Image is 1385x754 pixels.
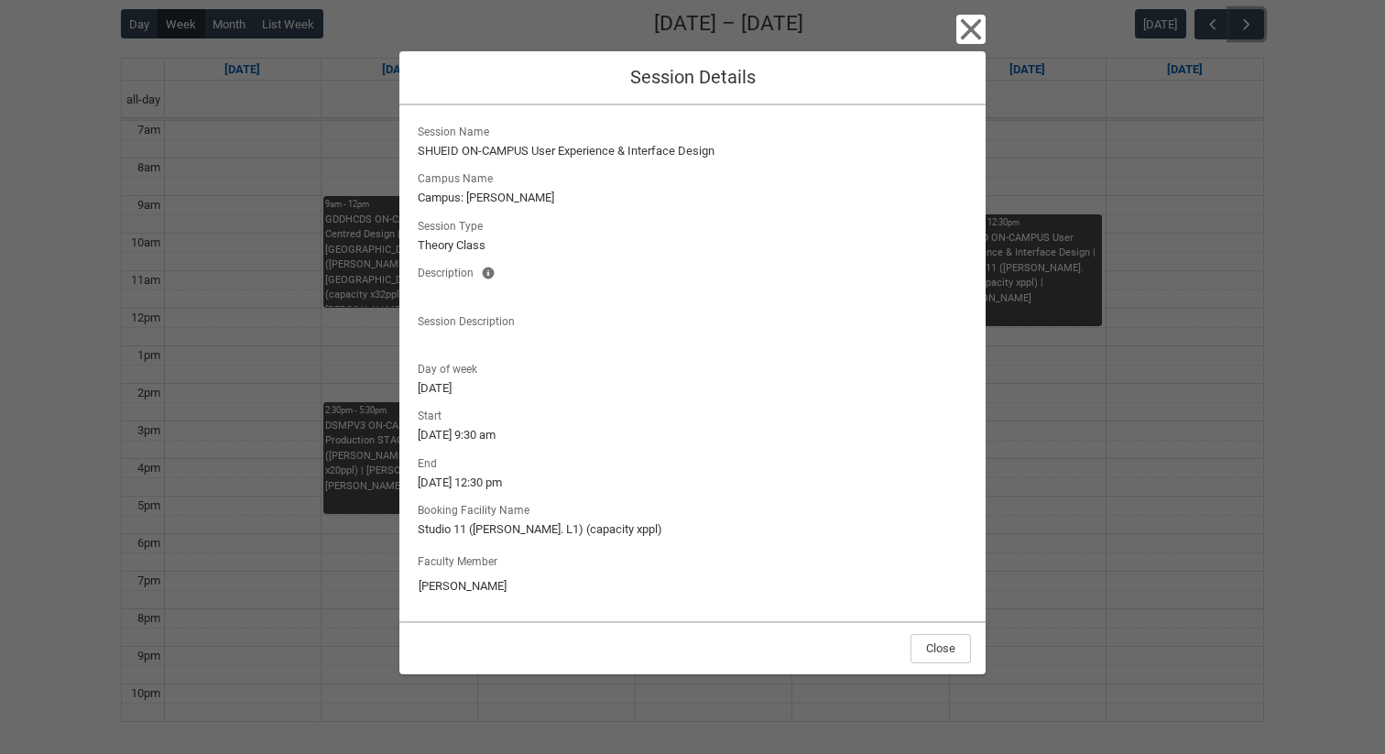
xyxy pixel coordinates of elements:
span: Description [418,261,481,281]
span: Campus Name [418,167,500,187]
span: Session Description [418,310,522,330]
button: Close [956,15,986,44]
lightning-formatted-text: [DATE] [418,379,967,398]
button: Close [911,634,971,663]
lightning-formatted-text: Campus: [PERSON_NAME] [418,189,967,207]
lightning-formatted-text: Studio 11 ([PERSON_NAME]. L1) (capacity xppl) [418,520,967,539]
span: Day of week [418,357,485,377]
lightning-formatted-text: Theory Class [418,236,967,255]
label: Faculty Member [418,550,505,570]
lightning-formatted-text: SHUEID ON-CAMPUS User Experience & Interface Design [418,142,967,160]
span: Start [418,404,449,424]
span: Session Type [418,214,490,235]
span: Session Name [418,120,496,140]
lightning-formatted-text: [DATE] 9:30 am [418,426,967,444]
lightning-formatted-text: [DATE] 12:30 pm [418,474,967,492]
span: End [418,452,444,472]
span: Session Details [630,66,756,88]
span: Booking Facility Name [418,498,537,519]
